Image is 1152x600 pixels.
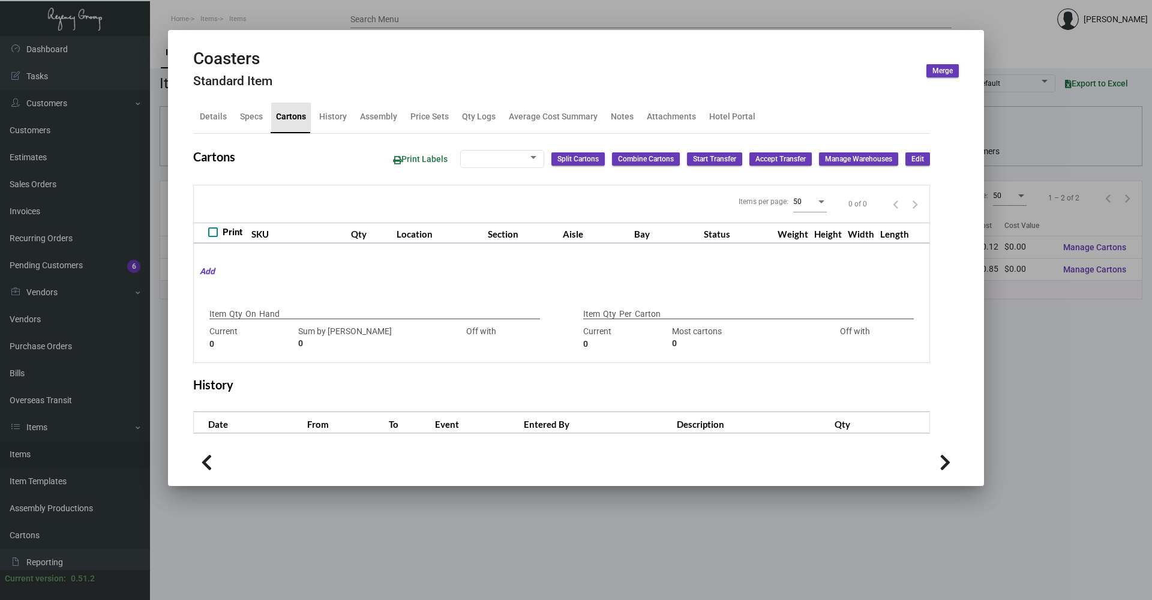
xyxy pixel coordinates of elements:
[775,223,811,244] th: Weight
[612,152,680,166] button: Combine Cartons
[194,412,304,433] th: Date
[193,49,272,69] h2: Coasters
[793,197,802,206] span: 50
[603,308,616,320] p: Qty
[672,325,808,350] div: Most cartons
[193,149,235,164] h2: Cartons
[647,110,696,123] div: Attachments
[276,110,306,123] div: Cartons
[200,110,227,123] div: Details
[674,412,832,433] th: Description
[229,308,242,320] p: Qty
[755,154,806,164] span: Accept Transfer
[845,223,877,244] th: Width
[635,308,661,320] p: Carton
[877,223,912,244] th: Length
[819,152,898,166] button: Manage Warehouses
[298,325,434,350] div: Sum by [PERSON_NAME]
[383,148,457,170] button: Print Labels
[209,325,292,350] div: Current
[793,197,827,206] mat-select: Items per page:
[240,110,263,123] div: Specs
[394,223,485,244] th: Location
[360,110,397,123] div: Assembly
[557,154,599,164] span: Split Cartons
[932,66,953,76] span: Merge
[248,223,348,244] th: SKU
[631,223,701,244] th: Bay
[926,64,959,77] button: Merge
[393,154,448,164] span: Print Labels
[193,74,272,89] h4: Standard Item
[618,154,674,164] span: Combine Cartons
[749,152,812,166] button: Accept Transfer
[485,223,560,244] th: Section
[611,110,634,123] div: Notes
[410,110,449,123] div: Price Sets
[259,308,280,320] p: Hand
[825,154,892,164] span: Manage Warehouses
[348,223,394,244] th: Qty
[693,154,736,164] span: Start Transfer
[209,308,226,320] p: Item
[886,194,905,214] button: Previous page
[71,572,95,585] div: 0.51.2
[814,325,896,350] div: Off with
[440,325,523,350] div: Off with
[462,110,496,123] div: Qty Logs
[551,152,605,166] button: Split Cartons
[521,412,674,433] th: Entered By
[194,265,215,278] mat-hint: Add
[905,194,925,214] button: Next page
[687,152,742,166] button: Start Transfer
[832,412,929,433] th: Qty
[560,223,631,244] th: Aisle
[386,412,432,433] th: To
[905,152,930,166] button: Edit
[619,308,632,320] p: Per
[701,223,775,244] th: Status
[709,110,755,123] div: Hotel Portal
[583,308,600,320] p: Item
[848,199,867,209] div: 0 of 0
[911,154,924,164] span: Edit
[193,377,233,392] h2: History
[509,110,598,123] div: Average Cost Summary
[739,196,788,207] div: Items per page:
[5,572,66,585] div: Current version:
[319,110,347,123] div: History
[304,412,386,433] th: From
[583,325,666,350] div: Current
[811,223,845,244] th: Height
[223,225,242,239] span: Print
[432,412,521,433] th: Event
[245,308,256,320] p: On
